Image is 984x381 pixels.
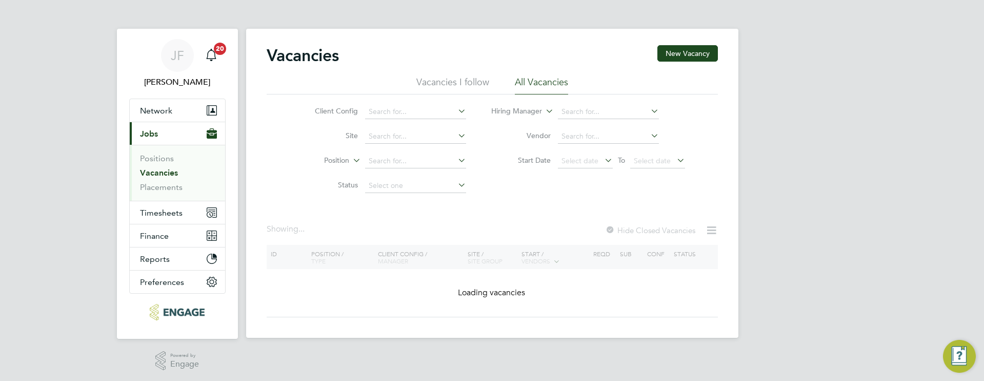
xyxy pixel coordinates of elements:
span: 20 [214,43,226,55]
input: Search for... [365,154,466,168]
button: Network [130,99,225,122]
input: Search for... [558,105,659,119]
span: Select date [561,156,598,165]
label: Vendor [492,131,551,140]
a: Placements [140,182,183,192]
a: Go to home page [129,304,226,320]
h2: Vacancies [267,45,339,66]
input: Search for... [365,129,466,144]
input: Search for... [365,105,466,119]
button: Jobs [130,122,225,145]
label: Status [299,180,358,189]
span: Jobs [140,129,158,139]
span: James Farrington [129,76,226,88]
span: ... [298,224,305,234]
span: Powered by [170,351,199,360]
img: huntereducation-logo-retina.png [150,304,205,320]
label: Client Config [299,106,358,116]
a: Vacancies [140,168,178,178]
span: Timesheets [140,208,183,218]
a: JF[PERSON_NAME] [129,39,226,88]
button: New Vacancy [657,45,718,62]
span: Engage [170,360,199,369]
label: Hide Closed Vacancies [605,225,695,235]
label: Start Date [492,156,551,165]
nav: Main navigation [117,29,238,339]
label: Site [299,131,358,140]
span: Preferences [140,277,184,287]
div: Showing [267,224,307,235]
button: Timesheets [130,201,225,224]
input: Select one [365,179,466,193]
input: Search for... [558,129,659,144]
button: Reports [130,247,225,270]
label: Position [290,156,349,166]
span: Select date [634,156,671,165]
span: To [615,154,628,167]
li: All Vacancies [515,76,568,94]
a: Positions [140,154,174,163]
a: 20 [201,39,222,72]
span: Network [140,106,172,116]
span: JF [171,49,184,62]
div: Jobs [130,145,225,201]
button: Finance [130,224,225,247]
label: Hiring Manager [483,106,542,117]
li: Vacancies I follow [416,76,489,94]
button: Preferences [130,271,225,293]
a: Powered byEngage [155,351,199,371]
span: Reports [140,254,170,264]
button: Engage Resource Center [943,340,976,373]
span: Finance [140,231,169,241]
